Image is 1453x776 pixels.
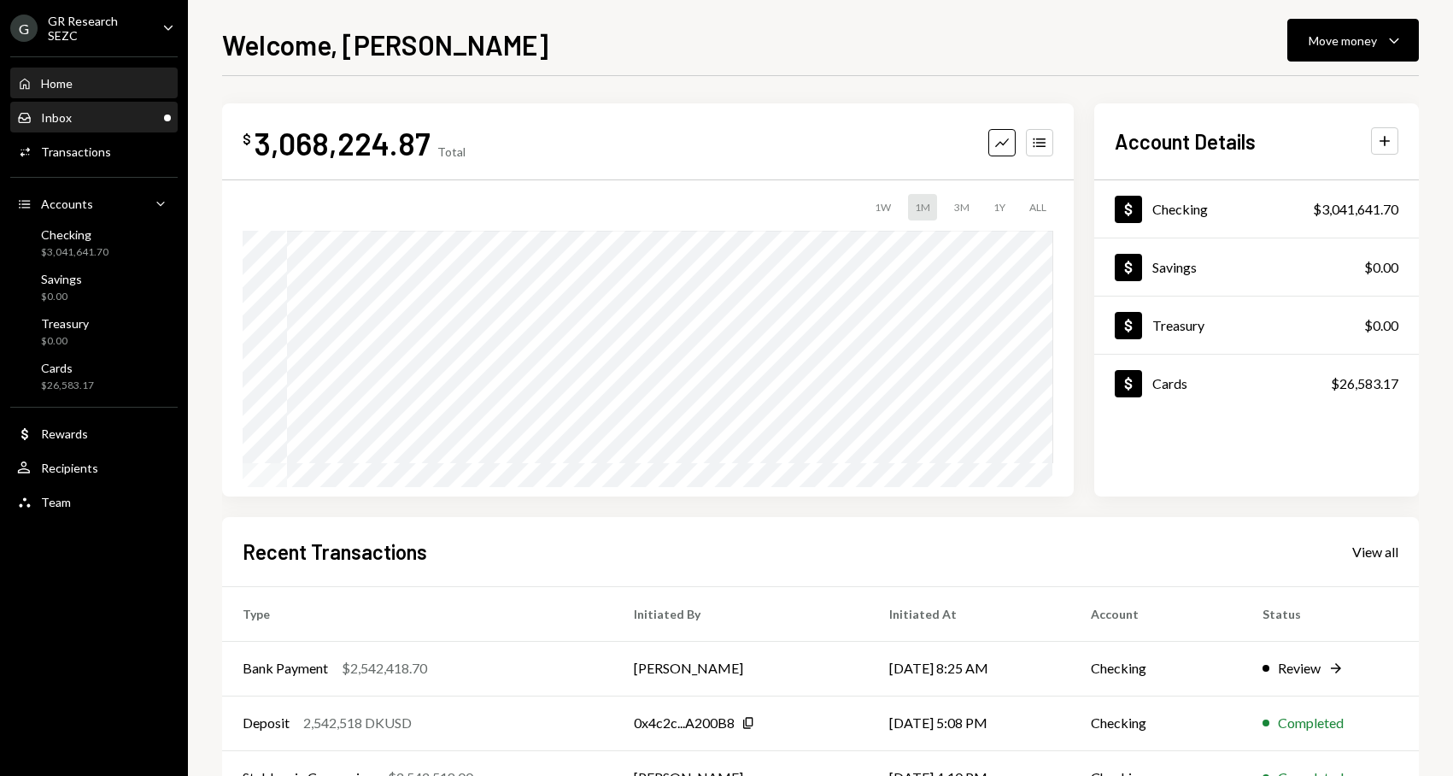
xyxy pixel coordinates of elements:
[41,227,108,242] div: Checking
[41,461,98,475] div: Recipients
[869,641,1070,696] td: [DATE] 8:25 AM
[41,426,88,441] div: Rewards
[1287,19,1419,62] button: Move money
[1352,542,1398,561] a: View all
[1331,373,1398,394] div: $26,583.17
[1278,713,1344,733] div: Completed
[10,267,178,308] a: Savings$0.00
[868,194,898,220] div: 1W
[10,356,178,397] a: Cards$26,583.17
[303,713,412,733] div: 2,542,518 DKUSD
[1313,199,1398,220] div: $3,041,641.70
[41,144,111,159] div: Transactions
[222,27,548,62] h1: Welcome, [PERSON_NAME]
[869,586,1070,641] th: Initiated At
[10,486,178,517] a: Team
[41,272,82,286] div: Savings
[613,586,869,641] th: Initiated By
[1094,180,1419,238] a: Checking$3,041,641.70
[41,316,89,331] div: Treasury
[1364,257,1398,278] div: $0.00
[243,131,251,148] div: $
[41,361,94,375] div: Cards
[1115,127,1256,156] h2: Account Details
[243,713,290,733] div: Deposit
[1278,658,1321,679] div: Review
[1070,586,1241,641] th: Account
[1094,238,1419,296] a: Savings$0.00
[41,290,82,304] div: $0.00
[41,334,89,349] div: $0.00
[243,538,427,566] h2: Recent Transactions
[1070,696,1241,750] td: Checking
[243,658,328,679] div: Bank Payment
[10,311,178,352] a: Treasury$0.00
[1309,32,1377,50] div: Move money
[41,197,93,211] div: Accounts
[869,696,1070,750] td: [DATE] 5:08 PM
[41,110,72,125] div: Inbox
[10,222,178,263] a: Checking$3,041,641.70
[10,188,178,219] a: Accounts
[222,586,613,641] th: Type
[908,194,937,220] div: 1M
[41,245,108,260] div: $3,041,641.70
[1364,315,1398,336] div: $0.00
[1022,194,1053,220] div: ALL
[41,76,73,91] div: Home
[1152,317,1204,333] div: Treasury
[437,144,466,159] div: Total
[48,14,149,43] div: GR Research SEZC
[10,452,178,483] a: Recipients
[613,641,869,696] td: [PERSON_NAME]
[255,124,431,162] div: 3,068,224.87
[10,68,178,98] a: Home
[10,15,38,42] div: G
[1094,297,1419,354] a: Treasury$0.00
[1152,201,1208,217] div: Checking
[634,713,735,733] div: 0x4c2c...A200B8
[342,658,427,679] div: $2,542,418.70
[1152,259,1197,275] div: Savings
[987,194,1012,220] div: 1Y
[1352,544,1398,561] div: View all
[10,418,178,449] a: Rewards
[10,136,178,167] a: Transactions
[1242,586,1419,641] th: Status
[947,194,976,220] div: 3M
[1094,355,1419,412] a: Cards$26,583.17
[1152,375,1187,391] div: Cards
[10,102,178,132] a: Inbox
[41,495,71,509] div: Team
[41,379,94,393] div: $26,583.17
[1070,641,1241,696] td: Checking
